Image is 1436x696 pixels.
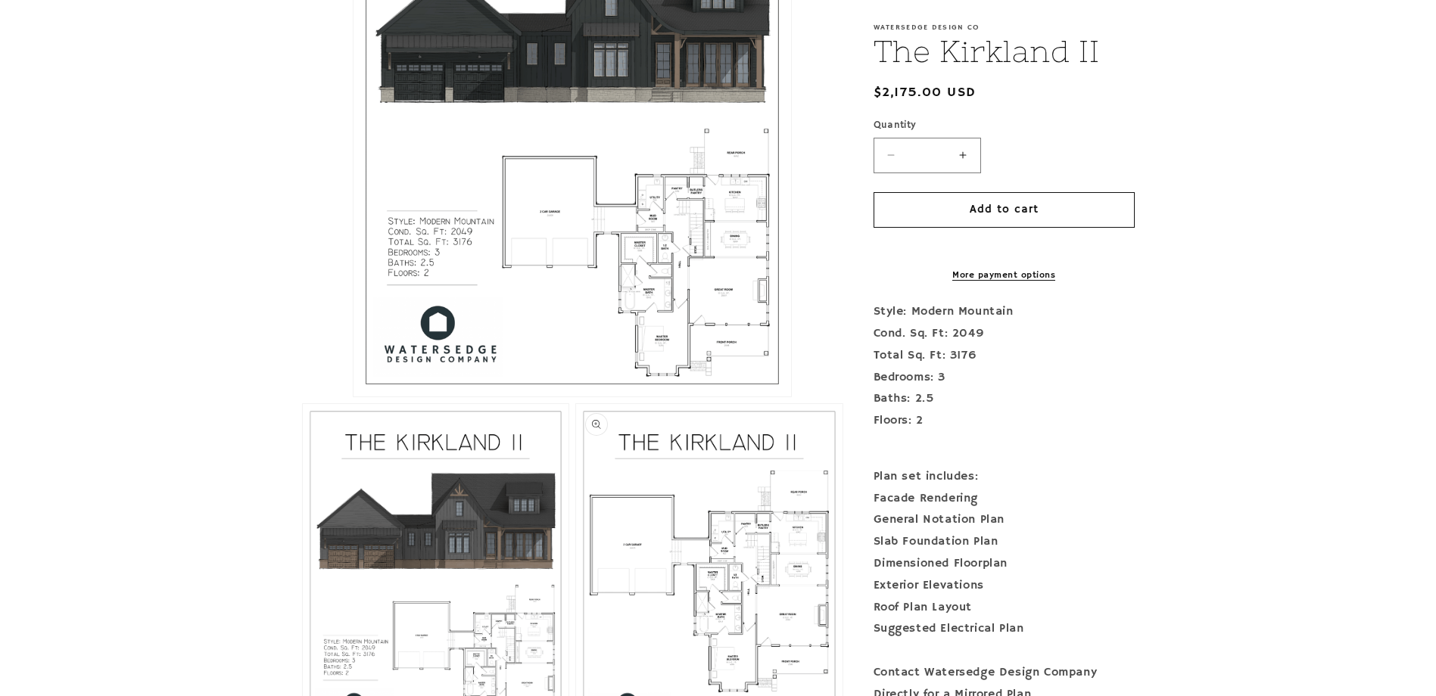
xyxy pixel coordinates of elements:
[874,32,1135,71] h1: The Kirkland II
[874,597,1135,619] div: Roof Plan Layout
[874,618,1135,640] div: Suggested Electrical Plan
[874,23,1135,32] p: Watersedge Design Co
[874,269,1135,282] a: More payment options
[874,192,1135,228] button: Add to cart
[874,553,1135,575] div: Dimensioned Floorplan
[874,531,1135,553] div: Slab Foundation Plan
[874,575,1135,597] div: Exterior Elevations
[874,466,1135,488] div: Plan set includes:
[874,301,1135,454] p: Style: Modern Mountain Cond. Sq. Ft: 2049 Total Sq. Ft: 3176 Bedrooms: 3 Baths: 2.5 Floors: 2
[874,509,1135,531] div: General Notation Plan
[874,118,1135,133] label: Quantity
[874,82,977,103] span: $2,175.00 USD
[874,488,1135,510] div: Facade Rendering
